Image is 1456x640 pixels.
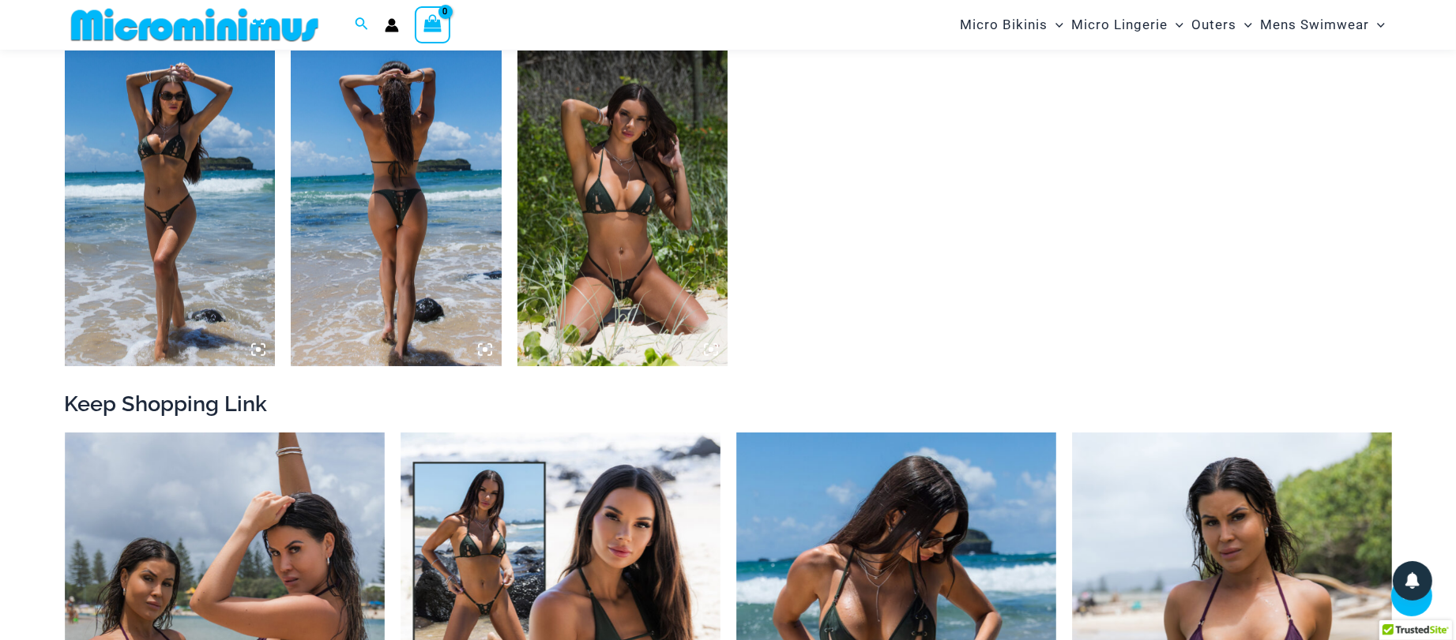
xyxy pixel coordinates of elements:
img: Link Army 3070 Tri Top 2031 Cheeky [517,51,728,366]
span: Menu Toggle [1369,5,1385,45]
span: Menu Toggle [1168,5,1183,45]
span: Mens Swimwear [1260,5,1369,45]
img: Link Army 3070 Tri Top 2031 Cheeky [291,51,502,366]
h2: Keep Shopping Link [65,390,1392,417]
img: MM SHOP LOGO FLAT [65,7,325,43]
a: OutersMenu ToggleMenu Toggle [1187,5,1256,45]
span: Micro Bikinis [960,5,1048,45]
span: Menu Toggle [1236,5,1252,45]
span: Outers [1191,5,1236,45]
a: Mens SwimwearMenu ToggleMenu Toggle [1256,5,1389,45]
img: Link Army 3070 Tri Top 2031 Cheeky [65,51,276,366]
span: Micro Lingerie [1071,5,1168,45]
span: Menu Toggle [1048,5,1063,45]
a: Micro BikinisMenu ToggleMenu Toggle [956,5,1067,45]
a: Search icon link [355,15,369,35]
a: View Shopping Cart, empty [415,6,451,43]
a: Micro LingerieMenu ToggleMenu Toggle [1067,5,1187,45]
a: Account icon link [385,18,399,32]
nav: Site Navigation [954,2,1392,47]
